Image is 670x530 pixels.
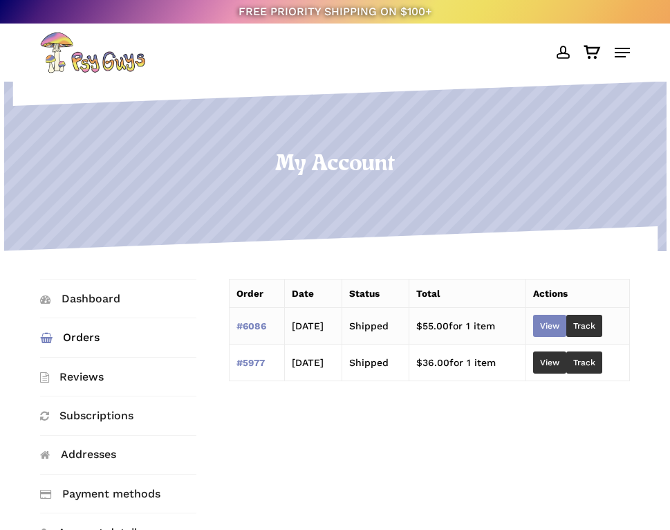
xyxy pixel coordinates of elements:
span: Actions [533,288,568,299]
a: Dashboard [40,280,196,318]
a: Subscriptions [40,396,196,435]
span: Total [416,288,440,299]
a: View order number 5977 [236,357,265,368]
a: Reviews [40,358,196,396]
a: Addresses [40,436,196,474]
span: $ [416,320,422,331]
span: Order [236,288,263,299]
span: 55.00 [416,320,449,331]
span: $ [416,357,422,368]
a: View order number 6086 [236,320,266,331]
td: Shipped [342,345,409,381]
a: View order 6086 [533,315,566,337]
a: Cart [577,32,608,73]
img: PsyGuys [40,32,145,73]
td: Shipped [342,308,409,345]
span: 36.00 [416,357,449,368]
a: View order 5977 [533,351,566,374]
a: Track order number 5977 [566,351,602,374]
a: Payment methods [40,475,196,513]
a: Navigation Menu [615,46,630,60]
a: Track order number 6086 [566,315,602,337]
span: Status [349,288,380,299]
td: for 1 item [409,308,525,345]
a: Orders [40,318,196,356]
time: [DATE] [292,357,324,368]
time: [DATE] [292,320,324,331]
span: Date [292,288,314,299]
td: for 1 item [409,345,525,381]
